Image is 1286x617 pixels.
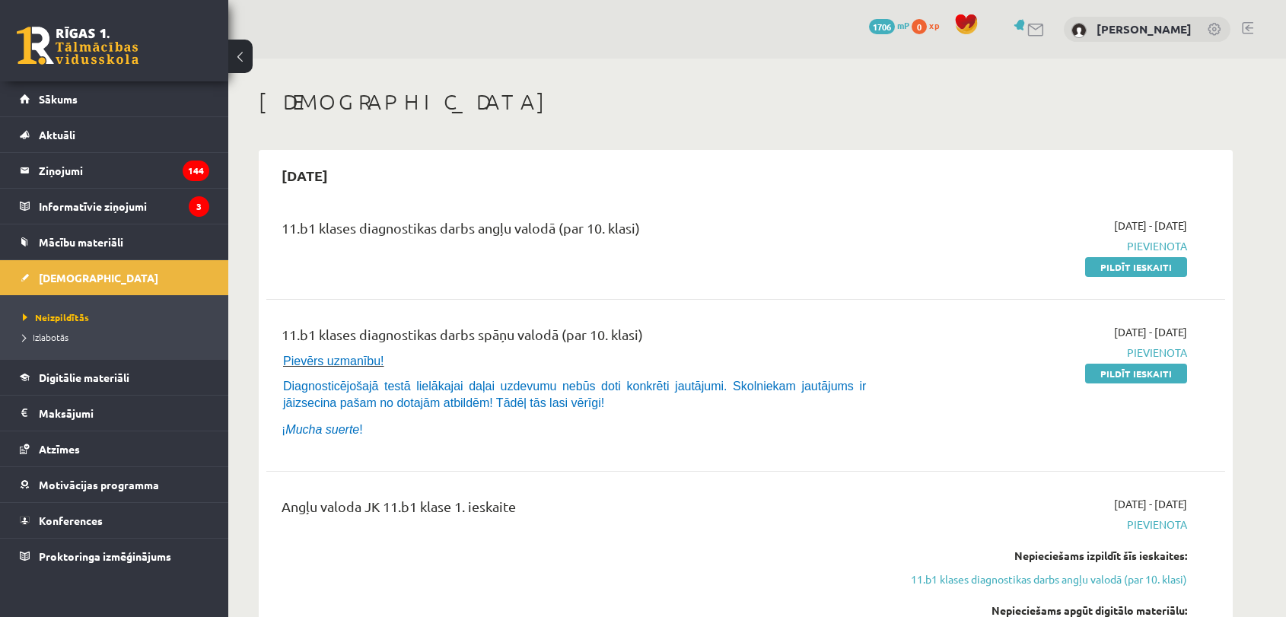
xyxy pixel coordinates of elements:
[23,330,213,344] a: Izlabotās
[869,19,909,31] a: 1706 mP
[39,514,103,527] span: Konferences
[1114,218,1187,234] span: [DATE] - [DATE]
[23,331,68,343] span: Izlabotās
[20,360,209,395] a: Digitālie materiāli
[1085,257,1187,277] a: Pildīt ieskaiti
[912,19,947,31] a: 0 xp
[20,431,209,466] a: Atzīmes
[283,355,384,367] span: Pievērs uzmanību!
[912,19,927,34] span: 0
[20,467,209,502] a: Motivācijas programma
[1114,324,1187,340] span: [DATE] - [DATE]
[17,27,138,65] a: Rīgas 1. Tālmācības vidusskola
[900,548,1187,564] div: Nepieciešams izpildīt šīs ieskaites:
[23,311,89,323] span: Neizpildītās
[285,423,359,436] i: Mucha suerte
[39,153,209,188] legend: Ziņojumi
[39,549,171,563] span: Proktoringa izmēģinājums
[266,157,343,193] h2: [DATE]
[20,117,209,152] a: Aktuāli
[39,189,209,224] legend: Informatīvie ziņojumi
[39,442,80,456] span: Atzīmes
[39,271,158,285] span: [DEMOGRAPHIC_DATA]
[282,218,877,246] div: 11.b1 klases diagnostikas darbs angļu valodā (par 10. klasi)
[39,235,123,249] span: Mācību materiāli
[929,19,939,31] span: xp
[869,19,895,34] span: 1706
[900,517,1187,533] span: Pievienota
[20,539,209,574] a: Proktoringa izmēģinājums
[20,503,209,538] a: Konferences
[20,81,209,116] a: Sākums
[1114,496,1187,512] span: [DATE] - [DATE]
[39,128,75,142] span: Aktuāli
[20,224,209,259] a: Mācību materiāli
[259,89,1233,115] h1: [DEMOGRAPHIC_DATA]
[39,478,159,491] span: Motivācijas programma
[20,153,209,188] a: Ziņojumi144
[20,189,209,224] a: Informatīvie ziņojumi3
[900,345,1187,361] span: Pievienota
[20,396,209,431] a: Maksājumi
[23,310,213,324] a: Neizpildītās
[897,19,909,31] span: mP
[20,260,209,295] a: [DEMOGRAPHIC_DATA]
[39,92,78,106] span: Sākums
[39,396,209,431] legend: Maksājumi
[282,324,877,352] div: 11.b1 klases diagnostikas darbs spāņu valodā (par 10. klasi)
[1097,21,1192,37] a: [PERSON_NAME]
[282,423,363,436] span: ¡ !
[282,496,877,524] div: Angļu valoda JK 11.b1 klase 1. ieskaite
[183,161,209,181] i: 144
[1085,364,1187,383] a: Pildīt ieskaiti
[189,196,209,217] i: 3
[39,371,129,384] span: Digitālie materiāli
[900,238,1187,254] span: Pievienota
[900,571,1187,587] a: 11.b1 klases diagnostikas darbs angļu valodā (par 10. klasi)
[283,380,866,409] span: Diagnosticējošajā testā lielākajai daļai uzdevumu nebūs doti konkrēti jautājumi. Skolniekam jautā...
[1071,23,1087,38] img: Aleksejs Bukovskis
